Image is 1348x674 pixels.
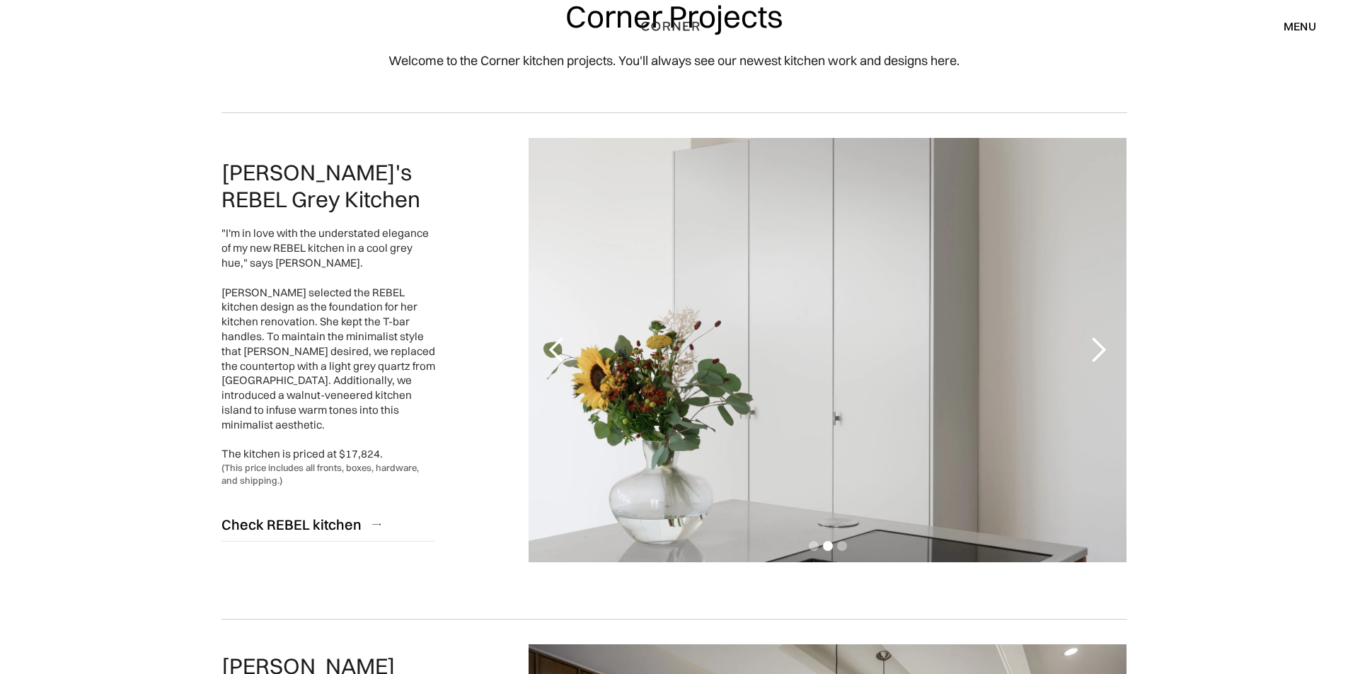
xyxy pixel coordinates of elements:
div: Show slide 3 of 3 [837,541,847,551]
div: menu [1269,14,1316,38]
div: Show slide 1 of 3 [809,541,819,551]
div: "I'm in love with the understated elegance of my new REBEL kitchen in a cool grey hue," says [PER... [221,226,435,462]
div: Show slide 2 of 3 [823,541,833,551]
div: menu [1284,21,1316,32]
h2: [PERSON_NAME]'s REBEL Grey Kitchen [221,159,435,213]
div: previous slide [529,138,585,562]
a: Check REBEL kitchen [221,507,435,542]
p: Welcome to the Corner kitchen projects. You'll always see our newest kitchen work and designs here. [388,51,960,70]
div: (This price includes all fronts, boxes, hardware, and shipping.) [221,462,435,487]
div: 2 of 3 [529,138,1127,562]
div: next slide [1070,138,1127,562]
div: carousel [529,138,1127,562]
div: Check REBEL kitchen [221,515,362,534]
a: home [623,17,725,35]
